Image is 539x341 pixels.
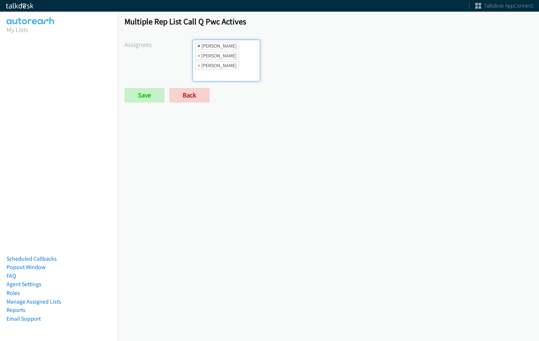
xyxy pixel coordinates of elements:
a: Popout Window [7,264,45,270]
h1: Multiple Rep List Call Q Pwc Actives [124,16,532,27]
a: Agent Settings [7,281,41,288]
a: Email Support [7,315,41,322]
span: × [198,42,200,49]
a: Roles [7,289,20,296]
a: FAQ [7,272,16,279]
input: Save [124,88,165,103]
label: Assignees [124,40,193,49]
a: Manage Assigned Lists [7,298,61,305]
a: Back [169,88,210,103]
a: Scheduled Callbacks [7,255,57,262]
span: × [198,62,200,69]
li: Jasmin Martinez [195,61,239,69]
li: Alana Ruiz [195,42,239,50]
a: My Lists [7,25,28,34]
span: × [198,52,200,59]
a: Reports [7,306,25,313]
a: Talkdesk AppConnect [475,2,533,9]
li: Daquaya Johnson [195,52,239,60]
